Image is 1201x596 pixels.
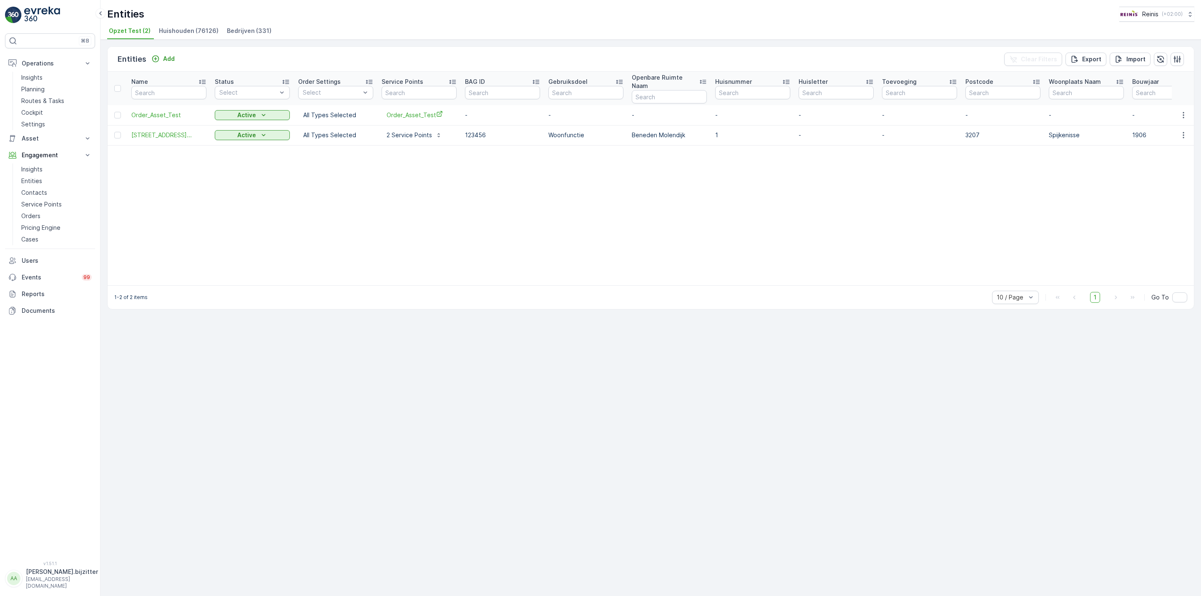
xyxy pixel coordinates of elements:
[18,163,95,175] a: Insights
[159,27,219,35] span: Huishouden (76126)
[298,78,341,86] p: Order Settings
[22,151,78,159] p: Engagement
[5,269,95,286] a: Events99
[109,27,151,35] span: Opzet Test (2)
[21,224,60,232] p: Pricing Engine
[21,73,43,82] p: Insights
[24,7,60,23] img: logo_light-DOdMpM7g.png
[632,73,699,90] p: Openbare Ruimte Naam
[22,307,92,315] p: Documents
[5,302,95,319] a: Documents
[18,187,95,199] a: Contacts
[799,86,874,99] input: Search
[882,86,957,99] input: Search
[1021,55,1057,63] p: Clear Filters
[131,86,206,99] input: Search
[715,86,790,99] input: Search
[18,222,95,234] a: Pricing Engine
[1049,111,1124,119] p: -
[1049,86,1124,99] input: Search
[1162,11,1183,18] p: ( +02:00 )
[18,72,95,83] a: Insights
[799,78,828,86] p: Huisletter
[22,59,78,68] p: Operations
[131,111,206,119] a: Order_Asset_Test
[1132,78,1159,86] p: Bouwjaar
[26,576,98,589] p: [EMAIL_ADDRESS][DOMAIN_NAME]
[215,78,234,86] p: Status
[26,568,98,576] p: [PERSON_NAME].bijzitter
[632,90,707,103] input: Search
[465,86,540,99] input: Search
[22,273,77,282] p: Events
[21,165,43,174] p: Insights
[21,235,38,244] p: Cases
[237,131,256,139] p: Active
[21,120,45,128] p: Settings
[18,175,95,187] a: Entities
[1049,78,1101,86] p: Woonplaats Naam
[163,55,175,63] p: Add
[1004,53,1062,66] button: Clear Filters
[81,38,89,44] p: ⌘B
[215,110,290,120] button: Active
[1126,55,1146,63] p: Import
[118,53,146,65] p: Entities
[5,55,95,72] button: Operations
[131,78,148,86] p: Name
[114,294,148,301] p: 1-2 of 2 items
[465,111,540,119] p: -
[799,131,874,139] p: -
[5,7,22,23] img: logo
[548,78,588,86] p: Gebruiksdoel
[387,131,432,139] p: 2 Service Points
[18,210,95,222] a: Orders
[21,177,42,185] p: Entities
[18,95,95,107] a: Routes & Tasks
[632,111,707,119] p: -
[1049,131,1124,139] p: Spijkenisse
[548,131,623,139] p: Woonfunctie
[21,108,43,117] p: Cockpit
[965,111,1040,119] p: -
[632,131,707,139] p: Beneden Molendijk
[83,274,90,281] p: 99
[5,286,95,302] a: Reports
[965,131,1040,139] p: 3207
[18,234,95,245] a: Cases
[114,112,121,118] div: Toggle Row Selected
[1090,292,1100,303] span: 1
[21,85,45,93] p: Planning
[882,131,957,139] p: -
[21,200,62,209] p: Service Points
[465,131,540,139] p: 123456
[5,147,95,163] button: Engagement
[237,111,256,119] p: Active
[1151,293,1169,302] span: Go To
[5,568,95,589] button: AA[PERSON_NAME].bijzitter[EMAIL_ADDRESS][DOMAIN_NAME]
[148,54,178,64] button: Add
[382,86,457,99] input: Search
[303,111,368,119] p: All Types Selected
[227,27,271,35] span: Bedrijven (331)
[1119,10,1139,19] img: Reinis-Logo-Vrijstaand_Tekengebied-1-copy2_aBO4n7j.png
[1082,55,1101,63] p: Export
[548,86,623,99] input: Search
[114,132,121,138] div: Toggle Row Selected
[18,199,95,210] a: Service Points
[7,572,20,585] div: AA
[21,212,40,220] p: Orders
[18,83,95,95] a: Planning
[715,131,790,139] p: 1
[21,97,64,105] p: Routes & Tasks
[22,257,92,265] p: Users
[303,131,368,139] p: All Types Selected
[1119,7,1194,22] button: Reinis(+02:00)
[1065,53,1106,66] button: Export
[387,111,452,119] a: Order_Asset_Test
[715,78,752,86] p: Huisnummer
[1110,53,1151,66] button: Import
[219,88,277,97] p: Select
[21,189,47,197] p: Contacts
